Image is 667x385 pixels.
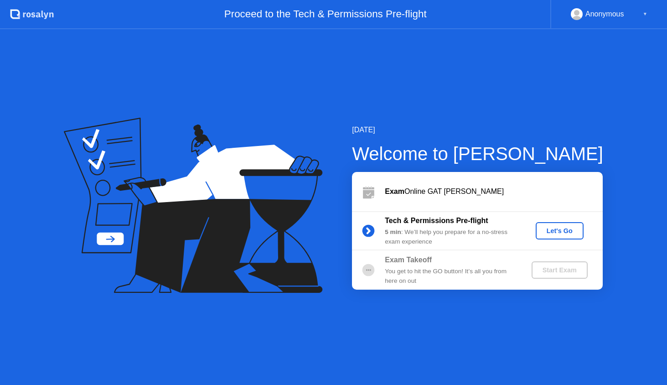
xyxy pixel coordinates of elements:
b: Tech & Permissions Pre-flight [385,217,488,224]
div: Welcome to [PERSON_NAME] [352,140,603,167]
div: Let's Go [539,227,580,234]
button: Let's Go [536,222,584,239]
div: Start Exam [535,266,584,274]
div: : We’ll help you prepare for a no-stress exam experience [385,228,516,246]
button: Start Exam [532,261,588,279]
div: You get to hit the GO button! It’s all you from here on out [385,267,516,286]
div: Online GAT [PERSON_NAME] [385,186,603,197]
div: ▼ [643,8,647,20]
b: Exam [385,187,404,195]
b: 5 min [385,229,401,235]
div: [DATE] [352,125,603,135]
b: Exam Takeoff [385,256,432,264]
div: Anonymous [585,8,624,20]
